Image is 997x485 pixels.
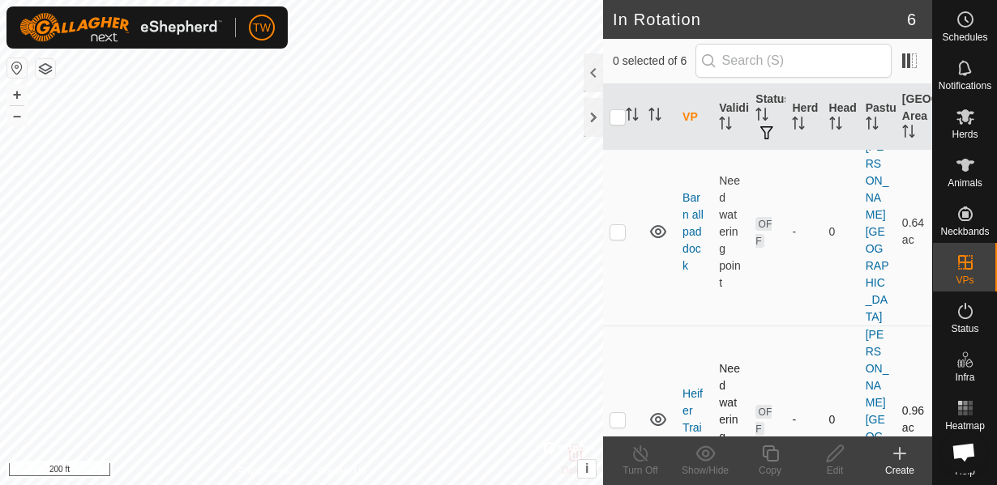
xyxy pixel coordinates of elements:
[719,119,732,132] p-sorticon: Activate to sort
[578,460,596,478] button: i
[955,372,974,382] span: Infra
[648,110,661,123] p-sorticon: Activate to sort
[823,84,859,151] th: Head
[36,59,55,79] button: Map Layers
[902,127,915,140] p-sorticon: Activate to sort
[7,85,27,104] button: +
[867,463,932,478] div: Create
[19,13,222,42] img: Gallagher Logo
[613,53,695,70] span: 0 selected of 6
[866,140,889,323] a: [PERSON_NAME][GEOGRAPHIC_DATA]
[738,463,802,478] div: Copy
[318,464,366,479] a: Contact Us
[676,84,712,151] th: VP
[940,227,989,236] span: Neckbands
[695,44,892,78] input: Search (S)
[755,110,768,123] p-sorticon: Activate to sort
[859,84,896,151] th: Pasture
[792,223,815,240] div: -
[755,217,772,248] span: OFF
[673,463,738,478] div: Show/Hide
[907,7,916,32] span: 6
[952,130,978,139] span: Herds
[613,10,907,29] h2: In Rotation
[802,463,867,478] div: Edit
[712,84,749,151] th: Validity
[237,464,298,479] a: Privacy Policy
[866,119,879,132] p-sorticon: Activate to sort
[792,119,805,132] p-sorticon: Activate to sort
[956,275,973,285] span: VPs
[755,405,772,436] span: OFF
[823,138,859,325] td: 0
[896,138,932,325] td: 0.64 ac
[626,110,639,123] p-sorticon: Activate to sort
[942,430,986,474] div: Open chat
[682,191,704,272] a: Barn all paddock
[951,324,978,334] span: Status
[7,106,27,126] button: –
[608,463,673,478] div: Turn Off
[682,387,703,451] a: Heifer Trainer
[942,32,987,42] span: Schedules
[955,466,975,476] span: Help
[896,84,932,151] th: [GEOGRAPHIC_DATA] Area
[749,84,785,151] th: Status
[253,19,271,36] span: TW
[7,58,27,78] button: Reset Map
[585,462,588,475] span: i
[785,84,822,151] th: Herd
[829,119,842,132] p-sorticon: Activate to sort
[939,81,991,91] span: Notifications
[933,437,997,483] a: Help
[948,178,982,188] span: Animals
[792,411,815,428] div: -
[945,421,985,431] span: Heatmap
[712,138,749,325] td: Need watering point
